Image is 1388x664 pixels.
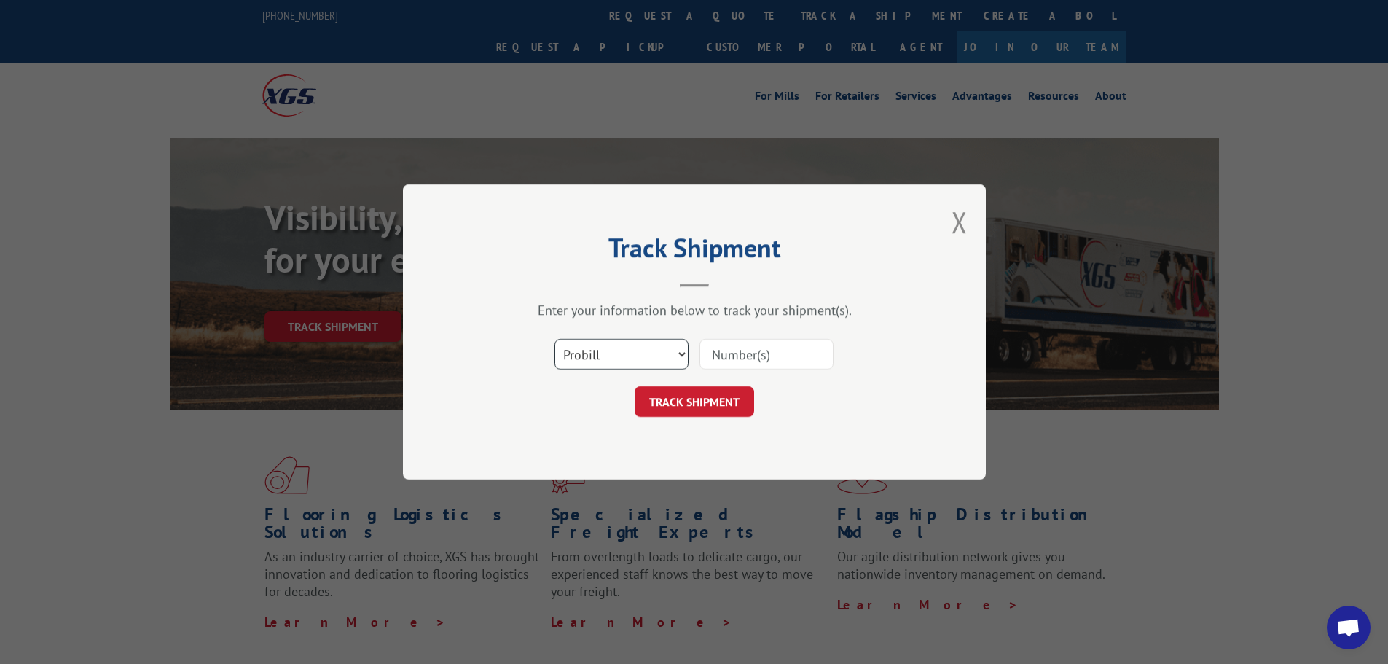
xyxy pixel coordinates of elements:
h2: Track Shipment [476,238,913,265]
input: Number(s) [699,339,834,370]
div: Open chat [1327,606,1371,649]
div: Enter your information below to track your shipment(s). [476,302,913,319]
button: TRACK SHIPMENT [635,386,754,417]
button: Close modal [952,203,968,241]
